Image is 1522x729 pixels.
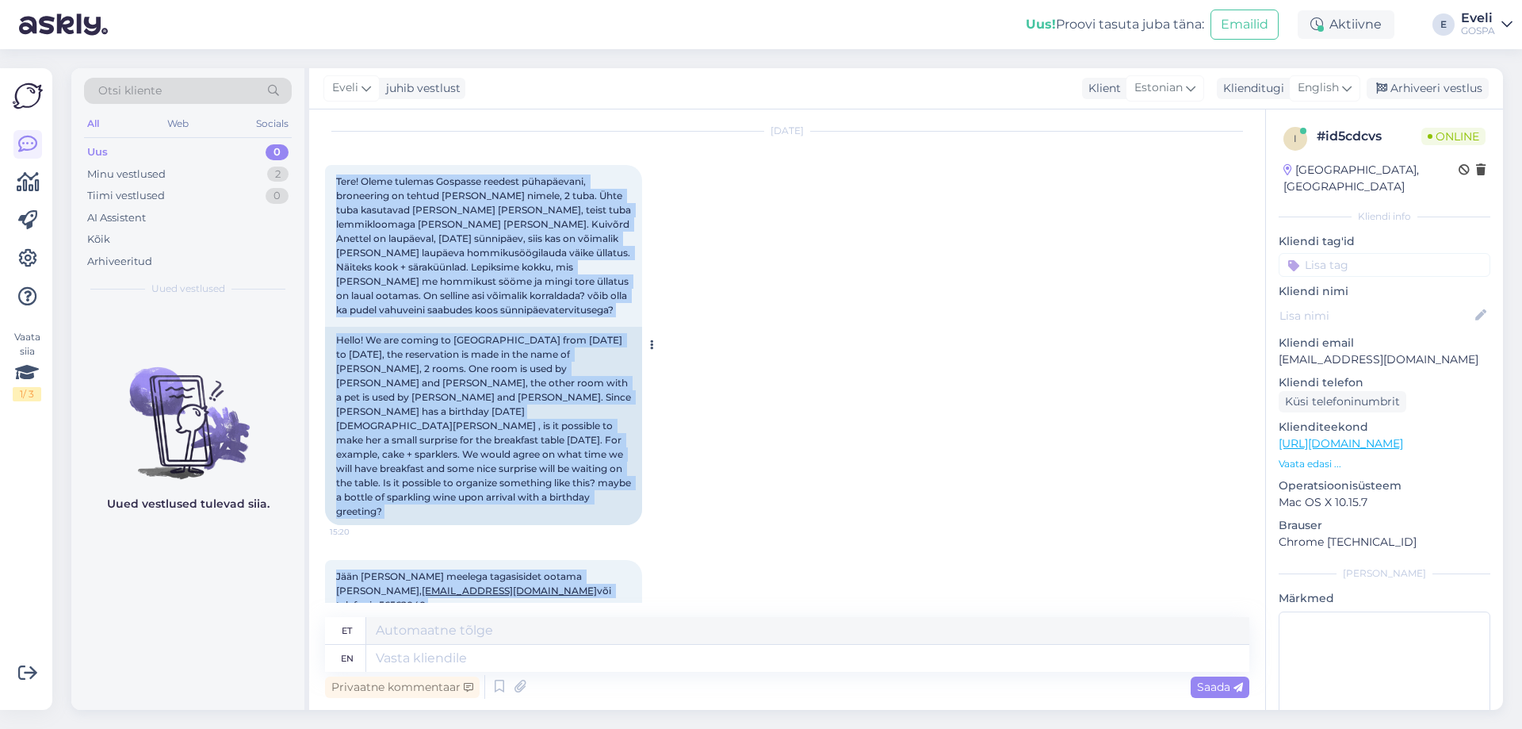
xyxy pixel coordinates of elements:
[1279,517,1490,534] p: Brauser
[1432,13,1455,36] div: E
[13,387,41,401] div: 1 / 3
[1298,10,1394,39] div: Aktiivne
[325,124,1249,138] div: [DATE]
[1279,590,1490,607] p: Märkmed
[13,330,41,401] div: Vaata siia
[325,327,642,525] div: Hello! We are coming to [GEOGRAPHIC_DATA] from [DATE] to [DATE], the reservation is made in the n...
[267,167,289,182] div: 2
[1317,127,1421,146] div: # id5cdcvs
[1279,419,1490,435] p: Klienditeekond
[1298,79,1339,97] span: English
[380,80,461,97] div: juhib vestlust
[1279,283,1490,300] p: Kliendi nimi
[1279,233,1490,250] p: Kliendi tag'id
[1367,78,1489,99] div: Arhiveeri vestlus
[1279,494,1490,511] p: Mac OS X 10.15.7
[1279,253,1490,277] input: Lisa tag
[1421,128,1486,145] span: Online
[84,113,102,134] div: All
[87,210,146,226] div: AI Assistent
[87,254,152,270] div: Arhiveeritud
[1217,80,1284,97] div: Klienditugi
[336,175,633,316] span: Tere! Oleme tulemas Gospasse reedest pühapäevani, broneering on tehtud [PERSON_NAME] nimele, 2 tu...
[1279,209,1490,224] div: Kliendi info
[87,144,108,160] div: Uus
[1082,80,1121,97] div: Klient
[1026,15,1204,34] div: Proovi tasuta juba täna:
[1283,162,1459,195] div: [GEOGRAPHIC_DATA], [GEOGRAPHIC_DATA]
[1279,307,1472,324] input: Lisa nimi
[164,113,192,134] div: Web
[1279,351,1490,368] p: [EMAIL_ADDRESS][DOMAIN_NAME]
[87,167,166,182] div: Minu vestlused
[342,617,352,644] div: et
[332,79,358,97] span: Eveli
[1279,335,1490,351] p: Kliendi email
[1026,17,1056,32] b: Uus!
[266,188,289,204] div: 0
[1279,478,1490,494] p: Operatsioonisüsteem
[422,585,597,597] a: [EMAIL_ADDRESS][DOMAIN_NAME]
[1461,12,1512,37] a: EveliGOSPA
[266,144,289,160] div: 0
[107,496,270,512] p: Uued vestlused tulevad siia.
[98,82,162,99] span: Otsi kliente
[1134,79,1183,97] span: Estonian
[1279,391,1406,412] div: Küsi telefoninumbrit
[13,81,43,111] img: Askly Logo
[151,282,225,296] span: Uued vestlused
[1279,457,1490,471] p: Vaata edasi ...
[71,339,304,482] img: No chats
[1210,10,1279,40] button: Emailid
[1279,566,1490,581] div: [PERSON_NAME]
[1279,436,1403,451] a: [URL][DOMAIN_NAME]
[1461,12,1495,25] div: Eveli
[336,570,614,611] span: Jään [PERSON_NAME] meelega tagasisidet ootama [PERSON_NAME], või telefonis 56562040
[341,645,354,672] div: en
[1461,25,1495,37] div: GOSPA
[87,188,165,204] div: Tiimi vestlused
[1279,534,1490,551] p: Chrome [TECHNICAL_ID]
[330,526,389,538] span: 15:20
[253,113,292,134] div: Socials
[1279,374,1490,391] p: Kliendi telefon
[325,677,480,698] div: Privaatne kommentaar
[1294,132,1297,144] span: i
[1197,680,1243,694] span: Saada
[87,232,110,247] div: Kõik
